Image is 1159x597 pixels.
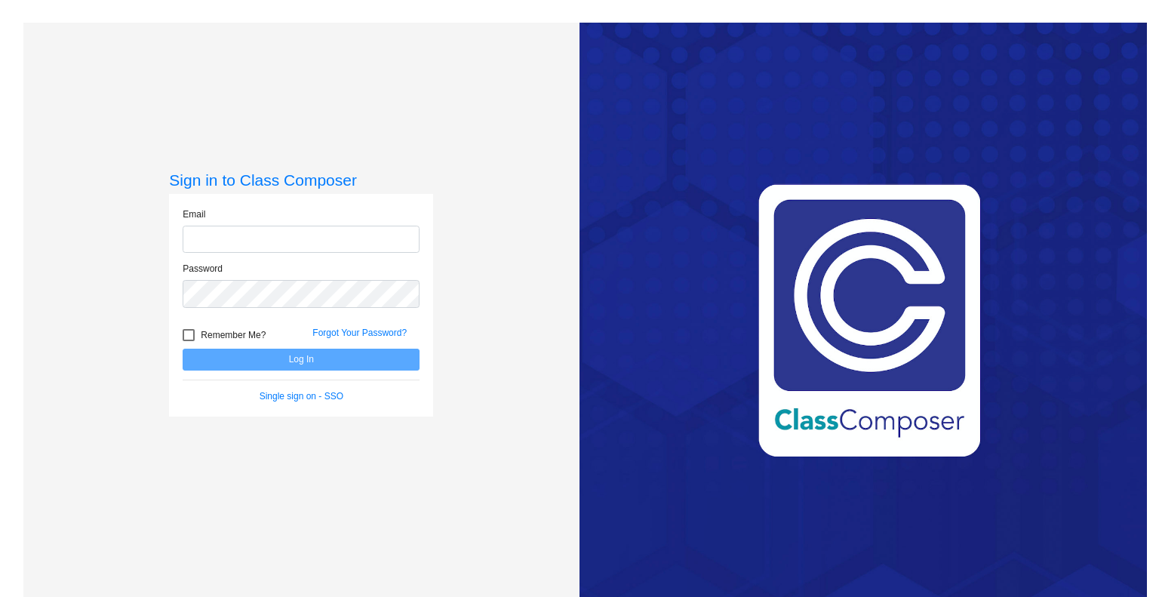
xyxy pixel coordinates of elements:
label: Password [183,262,223,275]
label: Email [183,208,205,221]
a: Single sign on - SSO [260,391,343,402]
button: Log In [183,349,420,371]
h3: Sign in to Class Composer [169,171,433,189]
a: Forgot Your Password? [312,328,407,338]
span: Remember Me? [201,326,266,344]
